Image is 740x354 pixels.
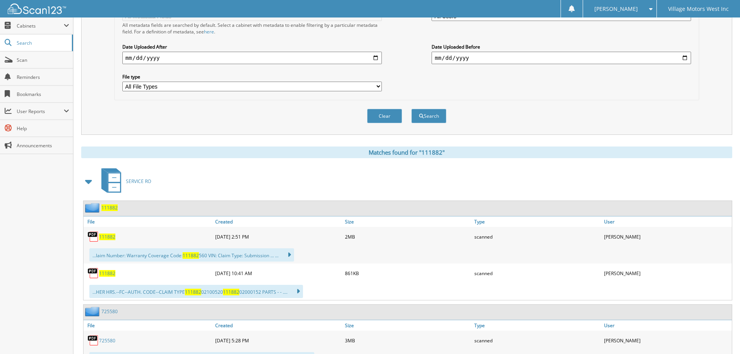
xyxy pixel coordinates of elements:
[81,146,732,158] div: Matches found for "111882"
[343,216,473,227] a: Size
[472,265,602,281] div: scanned
[17,125,69,132] span: Help
[472,333,602,348] div: scanned
[668,7,729,11] span: Village Motors West Inc
[594,7,638,11] span: [PERSON_NAME]
[122,73,382,80] label: File type
[602,229,732,244] div: [PERSON_NAME]
[213,265,343,281] div: [DATE] 10:41 AM
[87,267,99,279] img: PDF.png
[84,216,213,227] a: File
[223,289,239,295] span: 111882
[122,44,382,50] label: Date Uploaded After
[99,337,115,344] a: 725580
[204,28,214,35] a: here
[602,216,732,227] a: User
[89,248,294,262] div: ...laim Number: Warranty Coverage Code: 560 VIN: Claim Type: Submission ... ...
[101,308,118,315] a: 725580
[602,265,732,281] div: [PERSON_NAME]
[213,216,343,227] a: Created
[17,40,68,46] span: Search
[87,231,99,242] img: PDF.png
[411,109,446,123] button: Search
[472,320,602,331] a: Type
[602,333,732,348] div: [PERSON_NAME]
[185,289,201,295] span: 111882
[343,229,473,244] div: 2MB
[343,333,473,348] div: 3MB
[85,203,101,213] img: folder2.png
[213,229,343,244] div: [DATE] 2:51 PM
[17,74,69,80] span: Reminders
[99,270,115,277] a: 111882
[87,335,99,346] img: PDF.png
[367,109,402,123] button: Clear
[602,320,732,331] a: User
[17,108,64,115] span: User Reports
[84,320,213,331] a: File
[472,229,602,244] div: scanned
[89,285,303,298] div: ...HER HRS.--FC--AUTH. CODE--CLAIM TYPE 02100520 02000152 PARTS - - ....
[122,52,382,64] input: start
[183,252,199,259] span: 111882
[17,23,64,29] span: Cabinets
[122,22,382,35] div: All metadata fields are searched by default. Select a cabinet with metadata to enable filtering b...
[85,307,101,316] img: folder2.png
[432,52,691,64] input: end
[101,204,118,211] a: 111882
[17,142,69,149] span: Announcements
[343,320,473,331] a: Size
[472,216,602,227] a: Type
[97,166,151,197] a: SERVICE RO
[213,333,343,348] div: [DATE] 5:28 PM
[701,317,740,354] iframe: Chat Widget
[99,234,115,240] a: 111882
[343,265,473,281] div: 861KB
[17,91,69,98] span: Bookmarks
[432,44,691,50] label: Date Uploaded Before
[8,3,66,14] img: scan123-logo-white.svg
[17,57,69,63] span: Scan
[213,320,343,331] a: Created
[126,178,151,185] span: SERVICE RO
